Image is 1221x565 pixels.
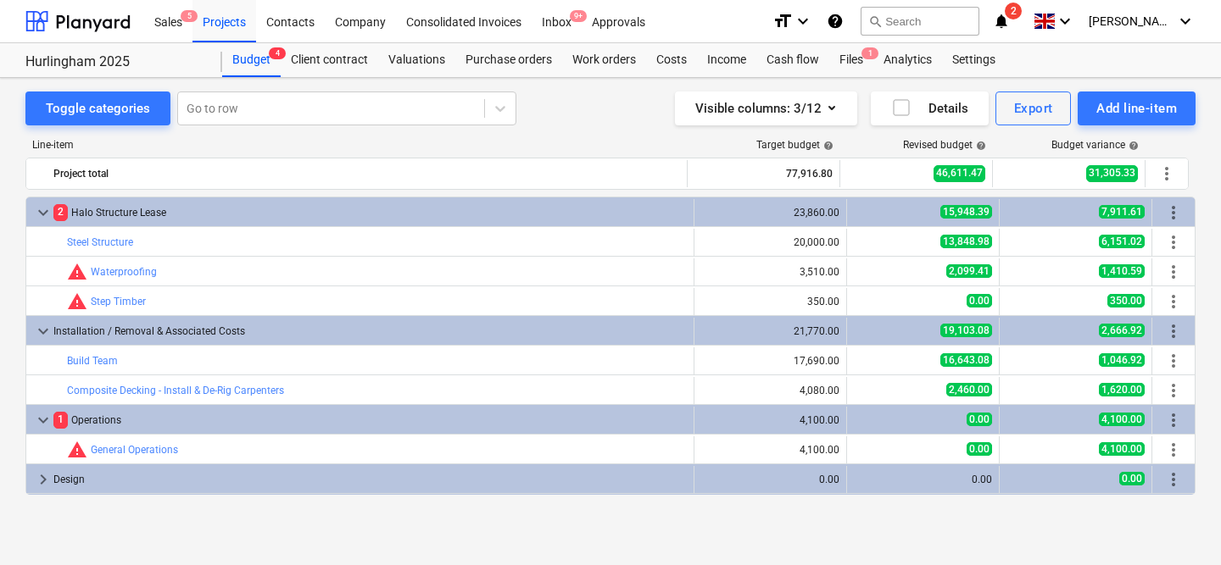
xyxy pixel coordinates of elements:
[53,318,687,345] div: Installation / Removal & Associated Costs
[694,160,833,187] div: 77,916.80
[67,262,87,282] span: Committed costs exceed revised budget
[946,383,992,396] span: 2,460.00
[46,97,150,119] div: Toggle categories
[1051,139,1139,151] div: Budget variance
[562,43,646,77] a: Work orders
[697,43,756,77] div: Income
[940,324,992,337] span: 19,103.08
[934,165,985,181] span: 46,611.47
[455,43,562,77] a: Purchase orders
[827,11,844,31] i: Knowledge base
[873,43,942,77] a: Analytics
[820,141,834,151] span: help
[1163,440,1184,460] span: More actions
[1089,14,1174,28] span: [PERSON_NAME]
[854,474,992,485] div: 0.00
[701,355,839,367] div: 17,690.00
[67,236,133,248] a: Steel Structure
[995,91,1072,125] button: Export
[1163,469,1184,490] span: More actions
[861,7,979,36] button: Search
[946,264,992,278] span: 2,099.41
[973,141,986,151] span: help
[1005,3,1022,19] span: 2
[91,444,178,456] a: General Operations
[67,291,87,312] span: Committed costs exceed revised budget
[91,266,157,278] a: Waterproofing
[1096,97,1177,119] div: Add line-item
[1163,380,1184,401] span: More actions
[91,296,146,307] a: Step Timber
[1099,413,1145,426] span: 4,100.00
[53,407,687,434] div: Operations
[53,199,687,226] div: Halo Structure Lease
[378,43,455,77] a: Valuations
[25,53,202,71] div: Hurlingham 2025
[53,412,68,428] span: 1
[281,43,378,77] a: Client contract
[1078,91,1196,125] button: Add line-item
[1163,291,1184,312] span: More actions
[793,11,813,31] i: keyboard_arrow_down
[675,91,857,125] button: Visible columns:3/12
[1014,97,1053,119] div: Export
[67,385,284,396] a: Composite Decking - Install & De-Rig Carpenters
[940,353,992,367] span: 16,643.08
[940,235,992,248] span: 13,848.98
[695,97,837,119] div: Visible columns : 3/12
[1125,141,1139,151] span: help
[940,205,992,219] span: 15,948.39
[222,43,281,77] a: Budget4
[967,413,992,426] span: 0.00
[1175,11,1196,31] i: keyboard_arrow_down
[1163,410,1184,430] span: More actions
[33,410,53,430] span: keyboard_arrow_down
[701,236,839,248] div: 20,000.00
[701,444,839,456] div: 4,100.00
[1086,165,1138,181] span: 31,305.33
[772,11,793,31] i: format_size
[222,43,281,77] div: Budget
[861,47,878,59] span: 1
[756,43,829,77] a: Cash flow
[1099,442,1145,456] span: 4,100.00
[871,91,989,125] button: Details
[967,442,992,456] span: 0.00
[942,43,1006,77] div: Settings
[33,469,53,490] span: keyboard_arrow_right
[868,14,882,28] span: search
[756,139,834,151] div: Target budget
[25,91,170,125] button: Toggle categories
[1163,232,1184,252] span: More actions
[33,321,53,341] span: keyboard_arrow_down
[53,204,68,220] span: 2
[701,385,839,396] div: 4,080.00
[1099,235,1145,248] span: 6,151.02
[1163,321,1184,341] span: More actions
[903,139,986,151] div: Revised budget
[1157,163,1177,184] span: More actions
[701,207,839,219] div: 23,860.00
[701,266,839,278] div: 3,510.00
[1099,324,1145,337] span: 2,666.92
[1163,351,1184,371] span: More actions
[829,43,873,77] div: Files
[891,97,968,119] div: Details
[53,466,687,493] div: Design
[570,10,587,22] span: 9+
[1119,472,1145,485] span: 0.00
[646,43,697,77] a: Costs
[25,139,689,151] div: Line-item
[67,440,87,460] span: Committed costs exceed revised budget
[701,296,839,307] div: 350.00
[701,414,839,426] div: 4,100.00
[1136,484,1221,565] iframe: Chat Widget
